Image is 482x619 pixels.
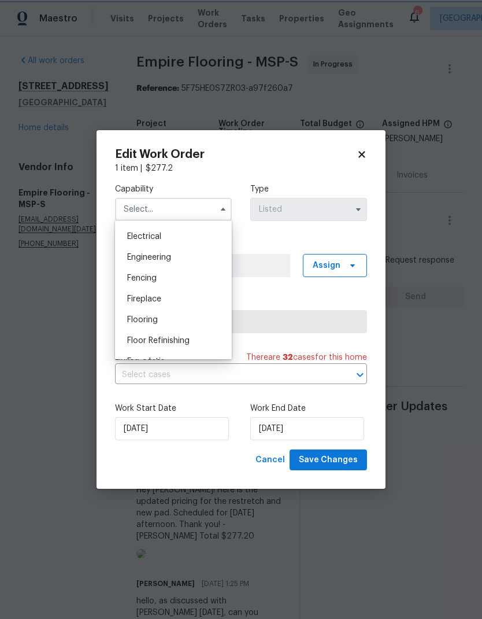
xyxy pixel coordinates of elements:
button: Cancel [251,449,290,471]
label: Trade Partner [115,296,367,307]
span: Empire Flooring - MSP-S [125,316,357,327]
span: Foundation [127,358,170,366]
span: There are case s for this home [246,352,367,363]
span: Cancel [255,453,285,467]
span: Floor Refinishing [127,337,190,345]
span: Electrical [127,233,161,241]
input: M/D/YYYY [115,417,229,440]
button: Show options [351,202,365,216]
label: Work Start Date [115,403,232,414]
input: Select... [250,198,367,221]
input: Select... [115,198,232,221]
input: Select cases [115,366,335,384]
span: Engineering [127,253,171,261]
button: Open [352,367,368,383]
span: Save Changes [299,453,358,467]
label: Work Order Manager [115,240,367,251]
span: Fireplace [127,295,161,303]
label: Type [250,183,367,195]
span: 32 [283,353,293,362]
span: Fencing [127,274,157,282]
h2: Edit Work Order [115,149,357,160]
button: Hide options [216,202,230,216]
span: Flooring [127,316,158,324]
input: M/D/YYYY [250,417,364,440]
div: 1 item | [115,163,367,174]
span: Assign [313,260,340,271]
label: Capability [115,183,232,195]
button: Save Changes [290,449,367,471]
span: $ 277.2 [146,164,173,172]
label: Work End Date [250,403,367,414]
